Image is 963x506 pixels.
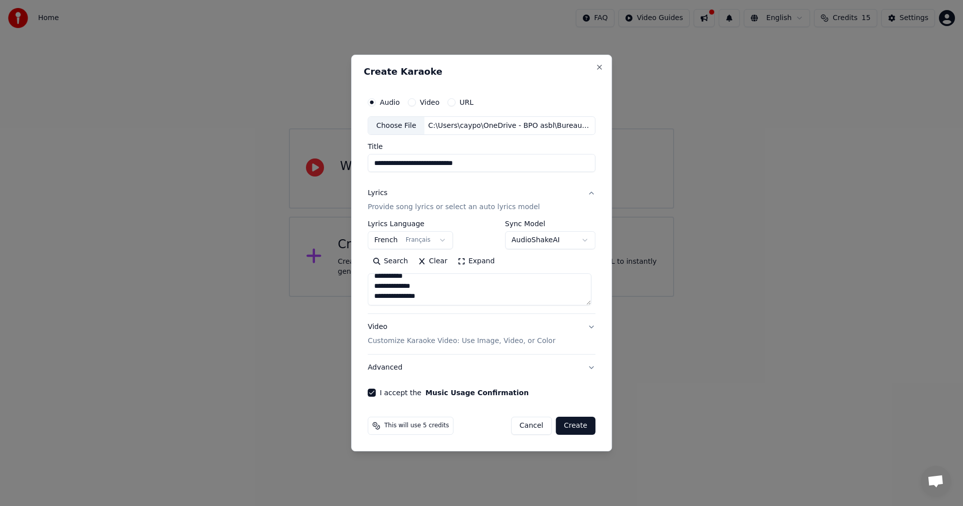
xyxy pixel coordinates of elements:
button: Advanced [368,355,595,381]
span: This will use 5 credits [384,422,449,430]
button: I accept the [425,389,529,396]
div: Video [368,322,555,347]
label: Title [368,143,595,150]
div: C:\Users\caypo\OneDrive - BPO asbl\Bureau\Karaoké [PERSON_NAME] - Débranche.mp3 [424,121,595,131]
div: LyricsProvide song lyrics or select an auto lyrics model [368,221,595,314]
button: Search [368,254,413,270]
label: Video [420,99,439,106]
button: Create [556,417,595,435]
label: Lyrics Language [368,221,453,228]
h2: Create Karaoke [364,67,599,76]
button: Cancel [511,417,552,435]
button: Expand [452,254,500,270]
p: Customize Karaoke Video: Use Image, Video, or Color [368,336,555,346]
button: VideoCustomize Karaoke Video: Use Image, Video, or Color [368,314,595,355]
label: Audio [380,99,400,106]
label: Sync Model [505,221,595,228]
button: LyricsProvide song lyrics or select an auto lyrics model [368,181,595,221]
div: Choose File [368,117,424,135]
label: I accept the [380,389,529,396]
p: Provide song lyrics or select an auto lyrics model [368,203,540,213]
div: Lyrics [368,189,387,199]
label: URL [459,99,473,106]
button: Clear [413,254,452,270]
